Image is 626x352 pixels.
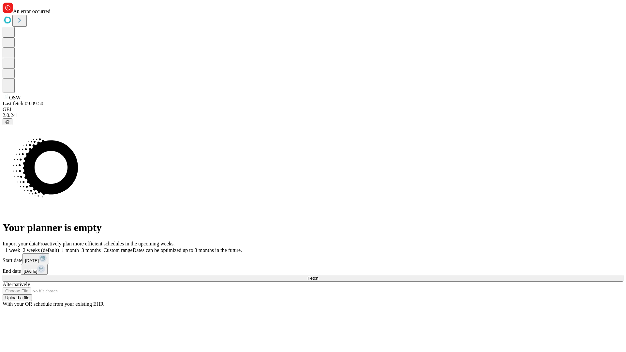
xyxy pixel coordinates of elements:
span: With your OR schedule from your existing EHR [3,301,104,307]
span: [DATE] [23,269,37,274]
span: 1 month [62,247,79,253]
span: [DATE] [25,258,39,263]
span: 1 week [5,247,20,253]
button: @ [3,118,12,125]
span: Last fetch: 09:09:50 [3,101,43,106]
span: Fetch [307,276,318,281]
span: @ [5,119,10,124]
span: OSW [9,95,21,100]
span: An error occurred [13,8,51,14]
div: GEI [3,107,623,112]
button: [DATE] [22,253,49,264]
span: 3 months [82,247,101,253]
h1: Your planner is empty [3,222,623,234]
div: End date [3,264,623,275]
span: 2 weeks (default) [23,247,59,253]
span: Custom range [103,247,132,253]
span: Dates can be optimized up to 3 months in the future. [133,247,242,253]
span: Proactively plan more efficient schedules in the upcoming weeks. [38,241,175,246]
button: Upload a file [3,294,32,301]
div: Start date [3,253,623,264]
button: Fetch [3,275,623,282]
button: [DATE] [21,264,48,275]
div: 2.0.241 [3,112,623,118]
span: Import your data [3,241,38,246]
span: Alternatively [3,282,30,287]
